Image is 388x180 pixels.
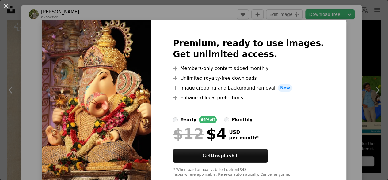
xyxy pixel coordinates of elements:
li: Enhanced legal protections [173,94,324,101]
li: Image cropping and background removal [173,84,324,92]
li: Members-only content added monthly [173,65,324,72]
div: * When paid annually, billed upfront $48 Taxes where applicable. Renews automatically. Cancel any... [173,167,324,177]
strong: Unsplash+ [211,153,238,159]
span: $12 [173,126,204,142]
div: yearly [180,116,196,123]
li: Unlimited royalty-free downloads [173,75,324,82]
input: yearly66%off [173,117,178,122]
button: GetUnsplash+ [173,149,268,163]
span: USD [229,130,258,135]
span: New [278,84,292,92]
div: monthly [231,116,253,123]
input: monthly [224,117,229,122]
div: 66% off [199,116,217,123]
div: $4 [173,126,226,142]
span: per month * [229,135,258,141]
h2: Premium, ready to use images. Get unlimited access. [173,38,324,60]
